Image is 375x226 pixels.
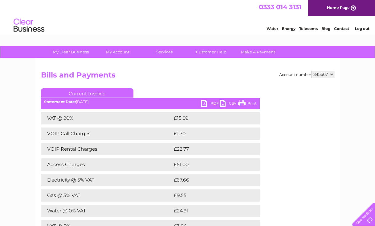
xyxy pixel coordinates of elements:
td: Access Charges [41,158,172,171]
a: My Account [92,46,143,58]
a: Log out [355,26,369,31]
td: £1.70 [172,128,245,140]
td: £22.77 [172,143,247,155]
b: Statement Date: [44,99,76,104]
a: PDF [201,100,220,109]
div: [DATE] [41,100,260,104]
td: Gas @ 5% VAT [41,189,172,202]
td: Water @ 0% VAT [41,205,172,217]
a: Energy [282,26,296,31]
a: Customer Help [186,46,237,58]
td: £67.66 [172,174,247,186]
img: logo.png [13,16,45,35]
a: Telecoms [299,26,318,31]
a: Water [267,26,278,31]
td: £51.00 [172,158,247,171]
a: Print [238,100,257,109]
td: VOIP Call Charges [41,128,172,140]
td: Electricity @ 5% VAT [41,174,172,186]
td: £15.09 [172,112,247,124]
td: VOIP Rental Charges [41,143,172,155]
a: Current Invoice [41,88,133,98]
div: Clear Business is a trading name of Verastar Limited (registered in [GEOGRAPHIC_DATA] No. 3667643... [42,3,333,30]
a: Services [139,46,190,58]
td: VAT @ 20% [41,112,172,124]
a: My Clear Business [45,46,96,58]
a: Contact [334,26,349,31]
a: 0333 014 3131 [259,3,301,11]
td: £24.91 [172,205,247,217]
a: CSV [220,100,238,109]
div: Account number [279,71,334,78]
td: £9.55 [172,189,245,202]
a: Make A Payment [233,46,283,58]
h2: Bills and Payments [41,71,334,82]
a: Blog [321,26,330,31]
